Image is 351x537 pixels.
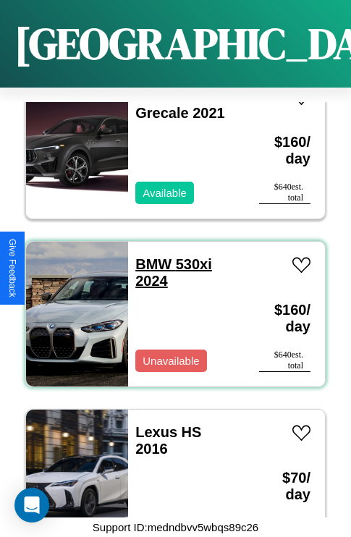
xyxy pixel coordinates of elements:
[259,119,310,182] h3: $ 160 / day
[135,88,224,121] a: Maserati Grecale 2021
[135,256,212,289] a: BMW 530xi 2024
[259,287,310,350] h3: $ 160 / day
[135,424,201,457] a: Lexus HS 2016
[143,183,187,203] p: Available
[14,488,49,523] div: Open Intercom Messenger
[259,455,310,517] h3: $ 70 / day
[7,239,17,297] div: Give Feedback
[259,182,310,204] div: $ 640 est. total
[93,517,258,537] p: Support ID: medndbvv5wbqs89c26
[259,350,310,372] div: $ 640 est. total
[143,351,199,371] p: Unavailable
